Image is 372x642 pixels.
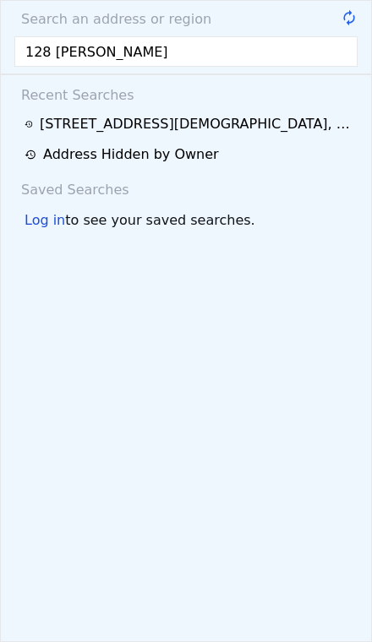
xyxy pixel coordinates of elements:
a: Address Hidden by Owner [25,144,353,165]
span: Search an address or region [8,9,211,30]
div: Recent Searches [14,75,358,109]
span: to see your saved searches. [65,210,254,231]
div: Log in [25,210,65,231]
a: [STREET_ADDRESS][DEMOGRAPHIC_DATA], Lakewood,WA 98498 [25,114,353,134]
div: Saved Searches [14,170,358,204]
div: [STREET_ADDRESS][DEMOGRAPHIC_DATA] , Lakewood , WA 98498 [40,114,353,134]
